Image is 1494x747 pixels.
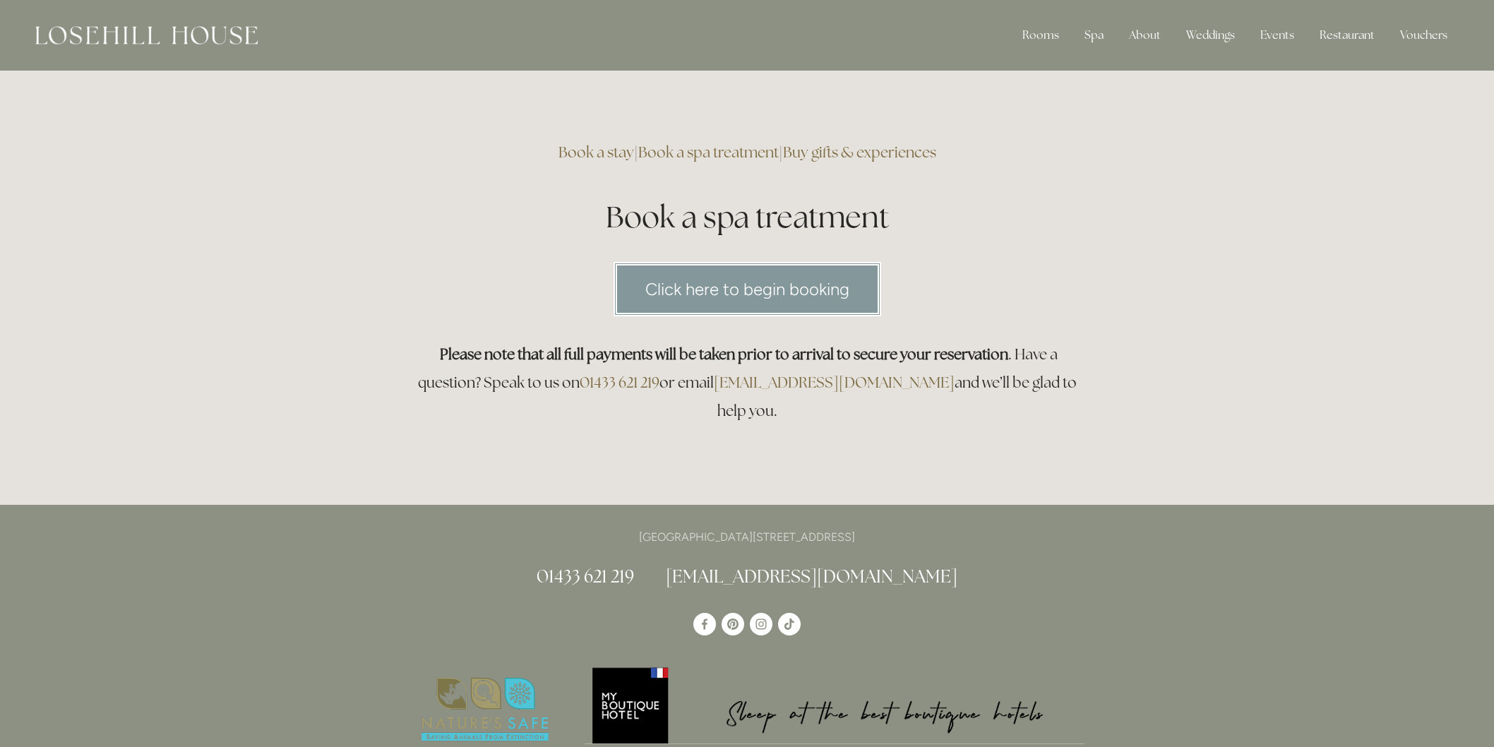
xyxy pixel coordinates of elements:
a: Click here to begin booking [614,262,881,316]
img: My Boutique Hotel - Logo [585,665,1085,743]
a: My Boutique Hotel - Logo [585,665,1085,744]
strong: Please note that all full payments will be taken prior to arrival to secure your reservation [440,345,1008,364]
a: Buy gifts & experiences [783,143,936,162]
div: Spa [1073,21,1115,49]
p: [GEOGRAPHIC_DATA][STREET_ADDRESS] [410,527,1084,546]
a: Losehill House Hotel & Spa [693,613,716,635]
a: 01433 621 219 [580,373,659,392]
a: Pinterest [722,613,744,635]
div: Restaurant [1308,21,1386,49]
div: Weddings [1175,21,1246,49]
a: Book a stay [558,143,634,162]
a: Instagram [750,613,772,635]
a: TikTok [778,613,801,635]
div: Rooms [1011,21,1070,49]
a: [EMAIL_ADDRESS][DOMAIN_NAME] [666,565,957,587]
div: Events [1249,21,1305,49]
h3: | | [410,138,1084,167]
h1: Book a spa treatment [410,196,1084,238]
a: 01433 621 219 [537,565,634,587]
img: Losehill House [35,26,258,44]
a: [EMAIL_ADDRESS][DOMAIN_NAME] [714,373,955,392]
a: Book a spa treatment [638,143,779,162]
div: About [1118,21,1172,49]
a: Vouchers [1389,21,1459,49]
h3: . Have a question? Speak to us on or email and we’ll be glad to help you. [410,340,1084,425]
